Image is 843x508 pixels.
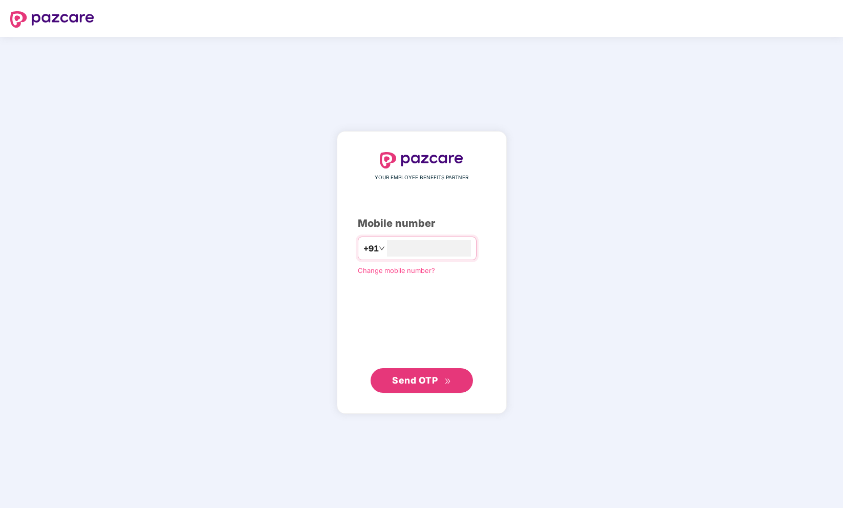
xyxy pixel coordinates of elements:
span: +91 [363,242,379,255]
div: Mobile number [358,216,486,231]
span: down [379,245,385,251]
span: Send OTP [392,375,438,386]
a: Change mobile number? [358,266,435,274]
img: logo [10,11,94,28]
img: logo [380,152,464,168]
button: Send OTPdouble-right [371,368,473,393]
span: YOUR EMPLOYEE BENEFITS PARTNER [375,174,468,182]
span: double-right [444,378,451,385]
